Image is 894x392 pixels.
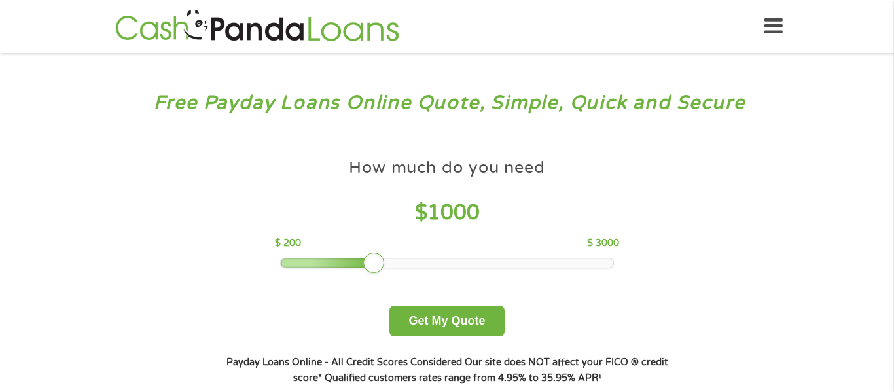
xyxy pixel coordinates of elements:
img: GetLoanNow Logo [111,8,403,45]
strong: Qualified customers rates range from 4.95% to 35.95% APR¹ [325,372,601,383]
span: 1000 [427,200,480,225]
h3: Free Payday Loans Online Quote, Simple, Quick and Secure [38,91,857,115]
strong: Payday Loans Online - All Credit Scores Considered [226,357,462,368]
p: $ 3000 [587,236,619,251]
h4: $ [275,200,618,226]
h4: How much do you need [349,157,545,179]
button: Get My Quote [389,306,504,336]
p: $ 200 [275,236,301,251]
strong: Our site does NOT affect your FICO ® credit score* [293,357,668,383]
